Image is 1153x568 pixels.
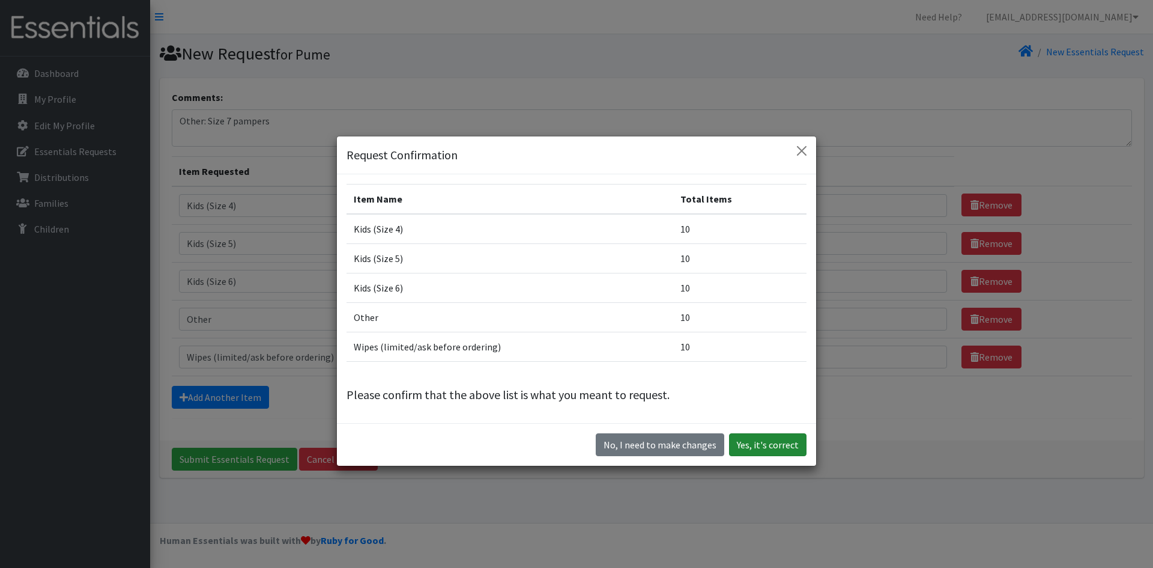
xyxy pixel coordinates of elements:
[347,214,673,244] td: Kids (Size 4)
[347,386,806,404] p: Please confirm that the above list is what you meant to request.
[347,146,458,164] h5: Request Confirmation
[347,302,673,332] td: Other
[792,141,811,160] button: Close
[347,184,673,214] th: Item Name
[673,243,806,273] td: 10
[673,273,806,302] td: 10
[596,433,724,456] button: No I need to make changes
[347,332,673,361] td: Wipes (limited/ask before ordering)
[347,273,673,302] td: Kids (Size 6)
[347,243,673,273] td: Kids (Size 5)
[673,214,806,244] td: 10
[673,332,806,361] td: 10
[729,433,806,456] button: Yes, it's correct
[673,184,806,214] th: Total Items
[673,302,806,332] td: 10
